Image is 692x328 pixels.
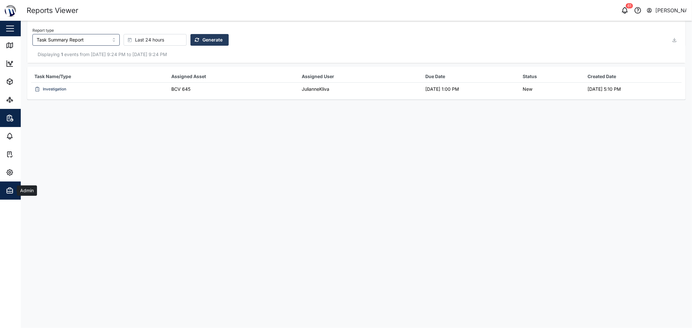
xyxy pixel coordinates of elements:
div: Settings [17,169,40,176]
div: 61 [626,3,633,8]
div: Reports Viewer [27,5,78,16]
div: Alarms [17,133,37,140]
div: Investigation [43,86,66,92]
button: Last 24 hours [124,34,187,46]
th: Due Date [422,71,519,82]
td: New [519,83,584,96]
td: JulianneKliva [298,83,422,96]
button: Generate [190,34,229,46]
img: Main Logo [3,3,18,18]
div: Map [17,42,31,49]
th: Status [519,71,584,82]
td: [DATE] 1:00 PM [422,83,519,96]
div: Assets [17,78,37,85]
td: [DATE] 5:10 PM [584,83,682,96]
div: Displaying events from [DATE] 9:24 PM to [DATE] 9:24 PM [32,51,680,58]
div: Admin [17,187,36,194]
a: Investigation [34,85,165,93]
label: Report type [32,28,54,33]
strong: 1 [61,52,63,57]
input: Choose a Report Type [32,34,120,46]
th: Assigned User [298,71,422,82]
div: [PERSON_NAME] [656,6,687,15]
td: BCV 645 [168,83,299,96]
span: Last 24 hours [135,34,164,45]
div: Dashboard [17,60,46,67]
button: [PERSON_NAME] [646,6,687,15]
th: Created Date [584,71,682,82]
th: Task Name/Type [31,71,168,82]
div: Reports [17,114,39,122]
span: Generate [202,34,223,45]
div: Tasks [17,151,35,158]
div: Sites [17,96,32,103]
th: Assigned Asset [168,71,299,82]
